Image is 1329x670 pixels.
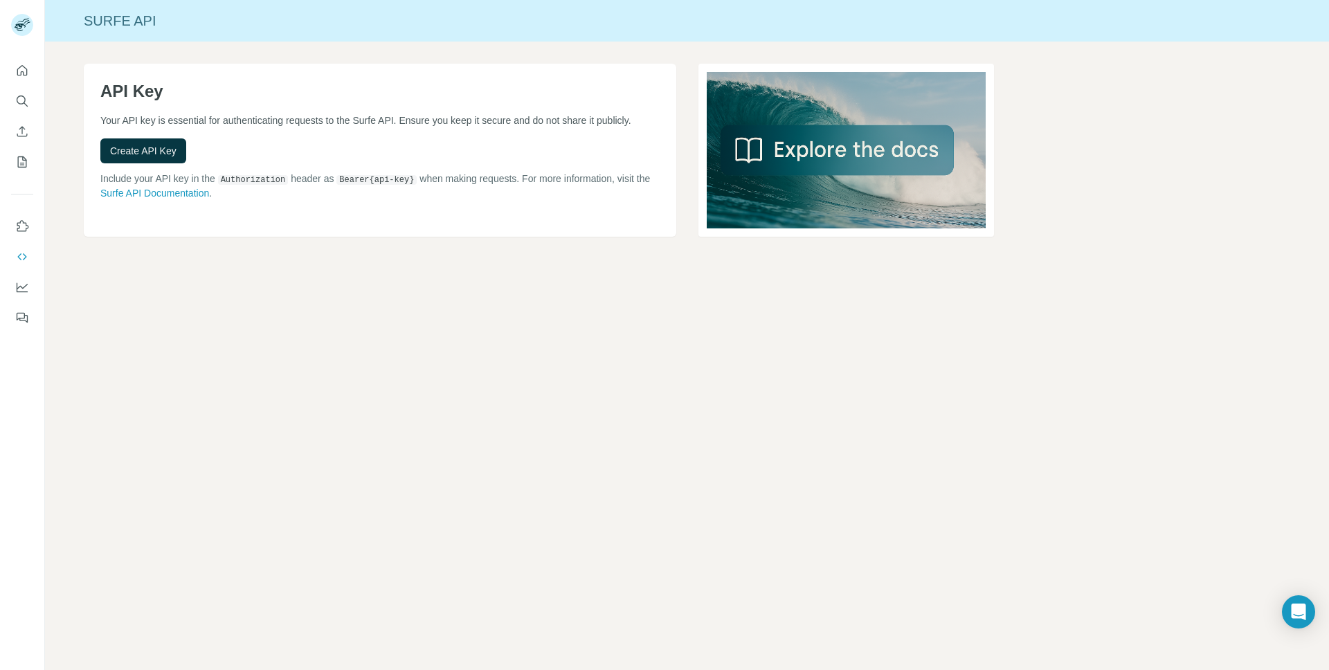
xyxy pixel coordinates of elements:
button: Search [11,89,33,114]
button: Enrich CSV [11,119,33,144]
p: Include your API key in the header as when making requests. For more information, visit the . [100,172,660,200]
p: Your API key is essential for authenticating requests to the Surfe API. Ensure you keep it secure... [100,114,660,127]
button: Use Surfe API [11,244,33,269]
button: My lists [11,150,33,174]
button: Feedback [11,305,33,330]
div: Open Intercom Messenger [1282,595,1315,628]
a: Surfe API Documentation [100,188,209,199]
button: Use Surfe on LinkedIn [11,214,33,239]
button: Dashboard [11,275,33,300]
span: Create API Key [110,144,177,158]
code: Bearer {api-key} [336,175,417,185]
code: Authorization [218,175,289,185]
div: Surfe API [45,11,1329,30]
button: Quick start [11,58,33,83]
h1: API Key [100,80,660,102]
button: Create API Key [100,138,186,163]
